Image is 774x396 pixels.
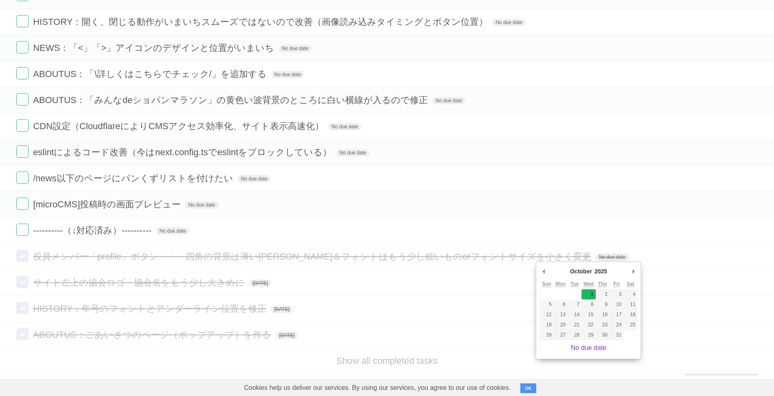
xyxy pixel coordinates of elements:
label: Done [16,302,29,314]
span: No due date [185,201,218,209]
label: Done [16,276,29,288]
span: No due date [271,71,304,78]
span: ABOUTUS：「\詳しくはこちらでチェック/」を追加する [33,69,269,79]
abbr: Monday [556,281,566,287]
label: Done [16,198,29,210]
button: 8 [582,299,595,310]
abbr: Friday [613,281,619,287]
button: 23 [596,320,610,330]
button: 13 [554,310,568,320]
abbr: Sunday [542,281,551,287]
button: 19 [540,320,553,330]
span: eslintによるコード改善（今はnext.config.tsでeslintをブロックしている） [33,147,334,157]
button: 31 [610,330,624,340]
span: No due date [596,253,629,261]
span: HISTORY：開く、閉じる動作がいまいちスムーズではないので改善（画像読み込みタイミングとボタン位置） [33,17,490,27]
label: Done [16,67,29,79]
span: CDN設定（CloudflareによりCMSアクセス効率化、サイト表示高速化） [33,121,326,131]
button: 12 [540,310,553,320]
span: No due date [156,227,189,235]
span: ABOUTUS：ごあいさつのページ（ポップアップ）を作る [33,330,273,340]
button: 24 [610,320,624,330]
label: Done [16,41,29,53]
abbr: Wednesday [584,281,594,287]
button: 22 [582,320,595,330]
button: OK [520,383,536,393]
span: [microCMS]投稿時の画面プレビュー [33,199,183,209]
button: 6 [554,299,568,310]
abbr: Saturday [627,281,635,287]
button: 11 [624,299,637,310]
label: Done [16,93,29,106]
button: 26 [540,330,553,340]
button: 30 [596,330,610,340]
span: Cookies help us deliver our services. By using our services, you agree to our use of cookies. [236,380,519,396]
button: 7 [568,299,582,310]
button: 21 [568,320,582,330]
button: Previous Month [540,265,548,277]
span: No due date [328,123,361,130]
label: Done [16,15,29,27]
button: 29 [582,330,595,340]
button: 2 [596,289,610,299]
button: 9 [596,299,610,310]
label: Done [16,328,29,340]
span: No due date [238,175,271,183]
button: 10 [610,299,624,310]
button: 20 [554,320,568,330]
button: 14 [568,310,582,320]
button: 18 [624,310,637,320]
div: 2025 [593,265,608,277]
button: 28 [568,330,582,340]
span: ABOUTUS：「みんなdeショパンマラソン」の黄色い波背景のところに白い横線が入るので修正 [33,95,430,105]
a: No due date [571,344,606,351]
button: 5 [540,299,553,310]
label: Done [16,119,29,132]
div: October [569,265,593,277]
label: Done [16,250,29,262]
span: [DATE] [271,306,293,313]
span: No due date [492,19,525,26]
abbr: Tuesday [571,281,579,287]
button: 3 [610,289,624,299]
button: 15 [582,310,595,320]
button: 16 [596,310,610,320]
button: 25 [624,320,637,330]
span: No due date [432,97,465,104]
button: 1 [582,289,595,299]
button: 27 [554,330,568,340]
span: ----------（↓対応済み）---------- [33,225,154,235]
span: No due date [279,45,312,52]
button: 4 [624,289,637,299]
span: 役員メンバー「profile」ボタン・・・四角の背景は薄い[PERSON_NAME]＆フォントはもう少し細いものorフォントサイズを小さく変更 [33,251,593,262]
label: Done [16,145,29,158]
label: Done [16,172,29,184]
span: [DATE] [249,279,271,287]
abbr: Thursday [598,281,607,287]
span: サイト左上の協会ロゴ・協会名をもう少し大きめに [33,277,247,288]
button: Next Month [629,265,637,277]
label: Done [16,224,29,236]
a: Show all completed tasks [336,356,438,366]
span: NEWS：「<」「>」アイコンのデザインと位置がいまいち [33,43,276,53]
span: HISTORY：年号のフォントとアンダーライン位置を修正 [33,304,268,314]
span: [DATE] [276,332,298,339]
span: No due date [336,149,369,156]
span: /news以下のページにパンくずリストを付けたい [33,173,235,183]
button: 17 [610,310,624,320]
